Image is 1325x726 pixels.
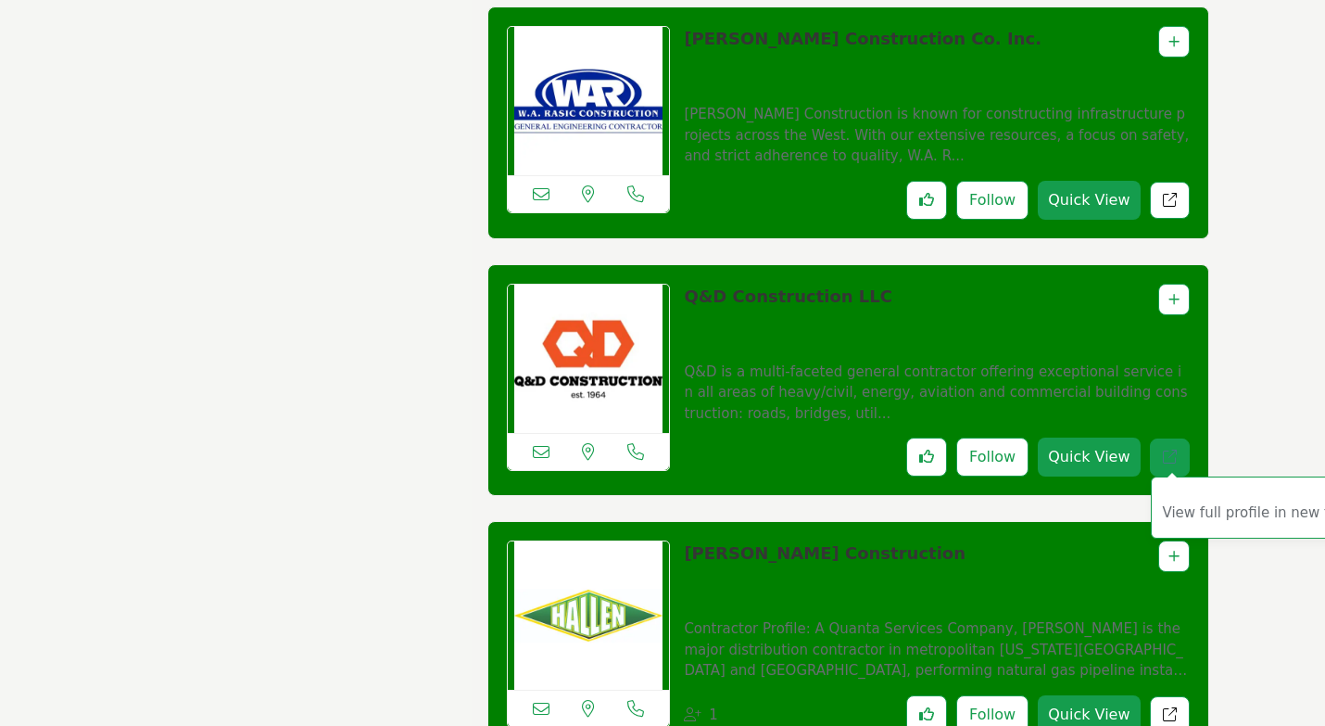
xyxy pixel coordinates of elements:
p: Q&D is a multi-faceted general contractor offering exceptional service in all areas of heavy/civi... [684,362,1189,425]
p: [PERSON_NAME] Construction is known for constructing infrastructure projects across the West. Wit... [684,104,1189,167]
button: Quick View [1038,438,1140,477]
button: Like listing [906,181,947,220]
a: [PERSON_NAME] Construction [684,543,965,563]
a: [PERSON_NAME] Construction is known for constructing infrastructure projects across the West. Wit... [684,93,1189,167]
span: 1 [709,707,718,723]
button: Follow [956,438,1028,477]
a: Redirect to listing [1150,439,1190,477]
a: Add To List [1168,549,1180,564]
button: Like listing [906,438,947,477]
button: Follow [956,181,1028,220]
p: Hallen Construction [684,541,965,603]
p: Contractor Profile: A Quanta Services Company, [PERSON_NAME] is the major distribution contractor... [684,618,1189,681]
a: Contractor Profile: A Quanta Services Company, [PERSON_NAME] is the major distribution contractor... [684,607,1189,681]
a: Redirect to listing [1150,182,1190,220]
img: Hallen Construction [508,541,670,690]
a: [PERSON_NAME] Construction Co. Inc. [684,29,1041,48]
a: Q&D Construction LLC [684,287,892,306]
img: Q&D Construction LLC [508,285,670,433]
a: Add To List [1168,292,1180,307]
p: Q&D Construction LLC [684,284,892,346]
img: W.A. Rasic Construction Co. Inc. [508,27,670,175]
a: Add To List [1168,34,1180,49]
div: Followers [684,705,718,726]
p: W.A. Rasic Construction Co. Inc. [684,26,1041,88]
button: Quick View [1038,181,1140,220]
a: Q&D is a multi-faceted general contractor offering exceptional service in all areas of heavy/civi... [684,350,1189,425]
